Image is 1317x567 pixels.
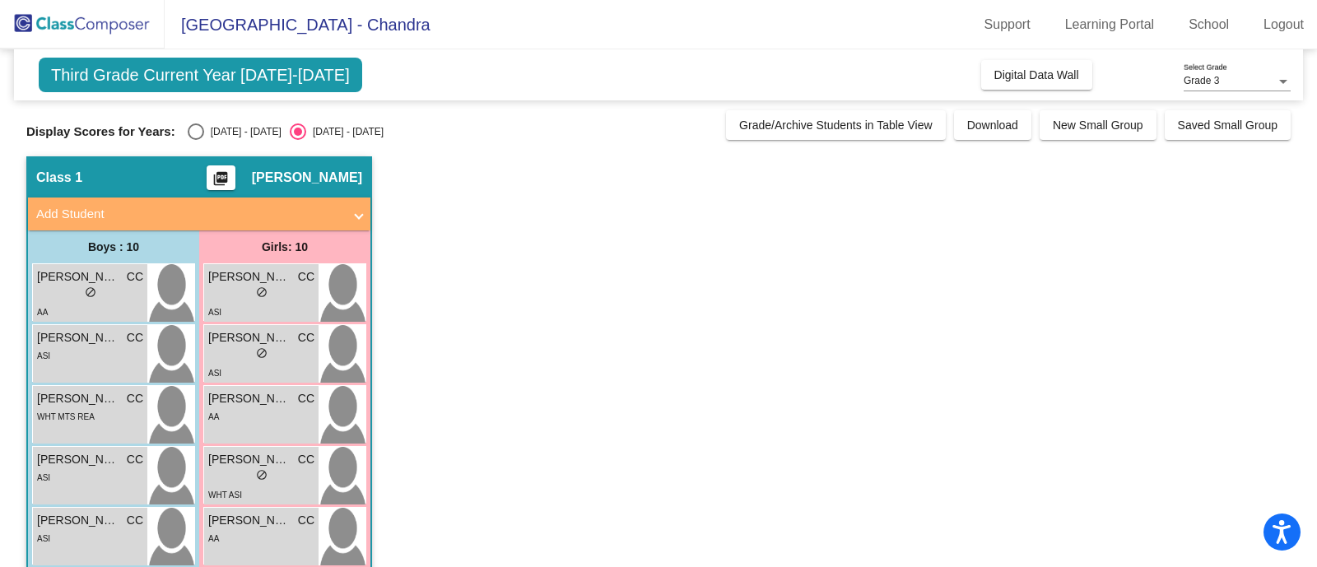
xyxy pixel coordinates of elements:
span: ASI [37,534,50,543]
mat-radio-group: Select an option [188,123,384,140]
span: ASI [37,473,50,482]
span: CC [298,329,314,346]
button: Grade/Archive Students in Table View [726,110,946,140]
span: CC [127,268,143,286]
span: ASI [37,351,50,360]
a: Support [971,12,1044,38]
span: Third Grade Current Year [DATE]-[DATE] [39,58,362,92]
span: [PERSON_NAME] [37,512,119,529]
div: [DATE] - [DATE] [204,124,282,139]
span: do_not_disturb_alt [85,286,96,298]
span: Grade/Archive Students in Table View [739,119,933,132]
span: Grade 3 [1184,75,1219,86]
button: New Small Group [1040,110,1156,140]
a: Learning Portal [1052,12,1168,38]
span: [PERSON_NAME] [208,329,291,346]
span: WHT ASI [208,490,242,500]
span: CC [127,451,143,468]
span: Download [967,119,1018,132]
div: [DATE] - [DATE] [306,124,384,139]
span: [PERSON_NAME] [37,390,119,407]
a: School [1175,12,1242,38]
span: ASI [208,308,221,317]
span: AA [208,534,219,543]
span: [PERSON_NAME] [208,451,291,468]
button: Print Students Details [207,165,235,190]
span: CC [298,268,314,286]
span: WHT MTS REA [37,412,95,421]
span: do_not_disturb_alt [256,469,268,481]
mat-panel-title: Add Student [36,205,342,224]
span: [PERSON_NAME] [37,329,119,346]
span: do_not_disturb_alt [256,347,268,359]
span: [PERSON_NAME] [208,268,291,286]
a: Logout [1250,12,1317,38]
span: [PERSON_NAME] [252,170,362,186]
span: ASI [208,369,221,378]
span: CC [127,390,143,407]
span: New Small Group [1053,119,1143,132]
span: CC [298,512,314,529]
mat-expansion-panel-header: Add Student [28,198,370,230]
span: [GEOGRAPHIC_DATA] - Chandra [165,12,430,38]
span: Display Scores for Years: [26,124,175,139]
span: [PERSON_NAME] [37,451,119,468]
div: Boys : 10 [28,230,199,263]
span: CC [298,451,314,468]
span: CC [127,512,143,529]
span: do_not_disturb_alt [256,286,268,298]
span: [PERSON_NAME] [208,390,291,407]
span: [PERSON_NAME] [208,512,291,529]
span: CC [298,390,314,407]
button: Digital Data Wall [981,60,1092,90]
span: AA [37,308,48,317]
div: Girls: 10 [199,230,370,263]
span: [PERSON_NAME] [37,268,119,286]
mat-icon: picture_as_pdf [211,170,230,193]
button: Saved Small Group [1165,110,1291,140]
span: AA [208,412,219,421]
span: Class 1 [36,170,82,186]
span: CC [127,329,143,346]
span: Digital Data Wall [994,68,1079,81]
span: Saved Small Group [1178,119,1277,132]
button: Download [954,110,1031,140]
